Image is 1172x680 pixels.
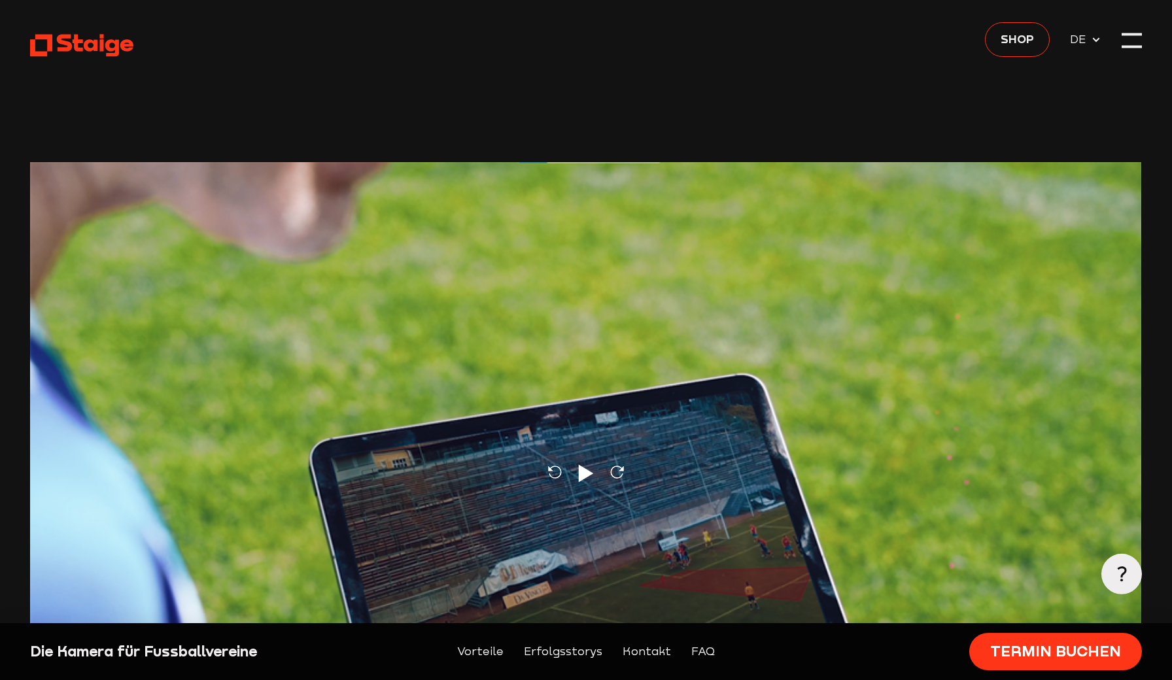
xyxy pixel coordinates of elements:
[457,643,504,660] a: Vorteile
[1070,31,1091,48] span: DE
[985,22,1050,56] a: Shop
[969,633,1142,670] a: Termin buchen
[1001,30,1034,48] span: Shop
[30,641,296,662] div: Die Kamera für Fussballvereine
[623,643,671,660] a: Kontakt
[691,643,715,660] a: FAQ
[524,643,602,660] a: Erfolgsstorys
